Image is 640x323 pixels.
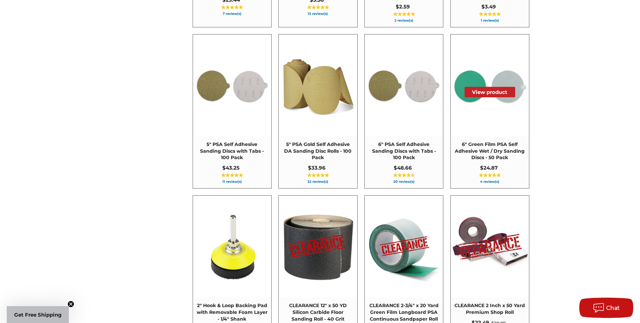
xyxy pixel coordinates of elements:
[480,165,498,171] span: $24.87
[279,47,357,124] img: 5" Sticky Backed Sanding Discs on a roll
[479,11,501,17] span: ★★★★★
[7,306,69,323] div: Get Free ShippingClose teaser
[451,47,529,124] img: 6-inch 600-grit green film PSA disc with green polyester film backing for metal grinding and bare...
[368,180,440,183] span: 20 review(s)
[282,12,354,16] span: 13 review(s)
[196,141,268,161] span: 5" PSA Self Adhesive Sanding Discs with Tabs - 100 Pack
[279,34,357,188] a: 5" PSA Gold Self Adhesive DA Sanding Disc Rolls - 100 Pack
[282,141,354,161] span: 5" PSA Gold Self Adhesive DA Sanding Disc Rolls - 100 Pack
[454,19,526,22] span: 1 review(s)
[479,173,501,178] span: ★★★★★
[451,34,529,188] a: 6" Green Film PSA Self Adhesive Wet / Dry Sanding Discs - 50 Pack
[365,34,443,188] a: 6" PSA Self Adhesive Sanding Discs with Tabs - 100 Pack
[481,3,496,10] span: $3.49
[579,298,633,318] button: Chat
[365,208,443,285] img: CLEARANCE 2-3/4" x 20 Yard Green Film Longboard PSA Continuous Sandpaper Roll
[67,301,74,307] button: Close teaser
[307,5,329,10] span: ★★★★★
[368,19,440,22] span: 2 review(s)
[451,208,529,285] img: CLEARANCE 2 Inch x 50 Yard Premium Shop Roll
[193,208,271,285] img: 2-inch yellow sanding pad with black foam layer and versatile 1/4-inch shank/spindle for precisio...
[196,12,268,16] span: 7 review(s)
[221,5,243,10] span: ★★★★★
[307,173,329,178] span: ★★★★★
[393,11,415,17] span: ★★★★★
[196,180,268,183] span: 11 review(s)
[393,173,415,178] span: ★★★★★
[196,302,268,322] span: 2" Hook & Loop Backing Pad with Removable Foam Layer - 1/4" Shank
[396,3,410,10] span: $2.59
[282,180,354,183] span: 32 review(s)
[193,47,271,124] img: 5 inch PSA Disc
[221,173,243,178] span: ★★★★★
[606,305,620,311] span: Chat
[365,47,443,124] img: 6 inch psa sanding disc
[465,87,515,97] button: View product
[282,302,354,322] span: CLEARANCE 12" x 50 YD Silicon Carbide Floor Sanding Roll - 40 Grit
[193,34,271,188] a: 5" PSA Self Adhesive Sanding Discs with Tabs - 100 Pack
[394,165,412,171] span: $48.66
[222,165,240,171] span: $43.25
[454,302,526,316] span: CLEARANCE 2 Inch x 50 Yard Premium Shop Roll
[308,165,326,171] span: $33.96
[279,208,357,285] img: CLEARANCE 12" x 50 YD Silicon Carbide Floor Sanding Roll - 40 Grit
[368,141,440,161] span: 6" PSA Self Adhesive Sanding Discs with Tabs - 100 Pack
[14,312,62,318] span: Get Free Shipping
[454,180,526,183] span: 4 review(s)
[454,141,526,161] span: 6" Green Film PSA Self Adhesive Wet / Dry Sanding Discs - 50 Pack
[368,302,440,322] span: CLEARANCE 2-3/4" x 20 Yard Green Film Longboard PSA Continuous Sandpaper Roll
